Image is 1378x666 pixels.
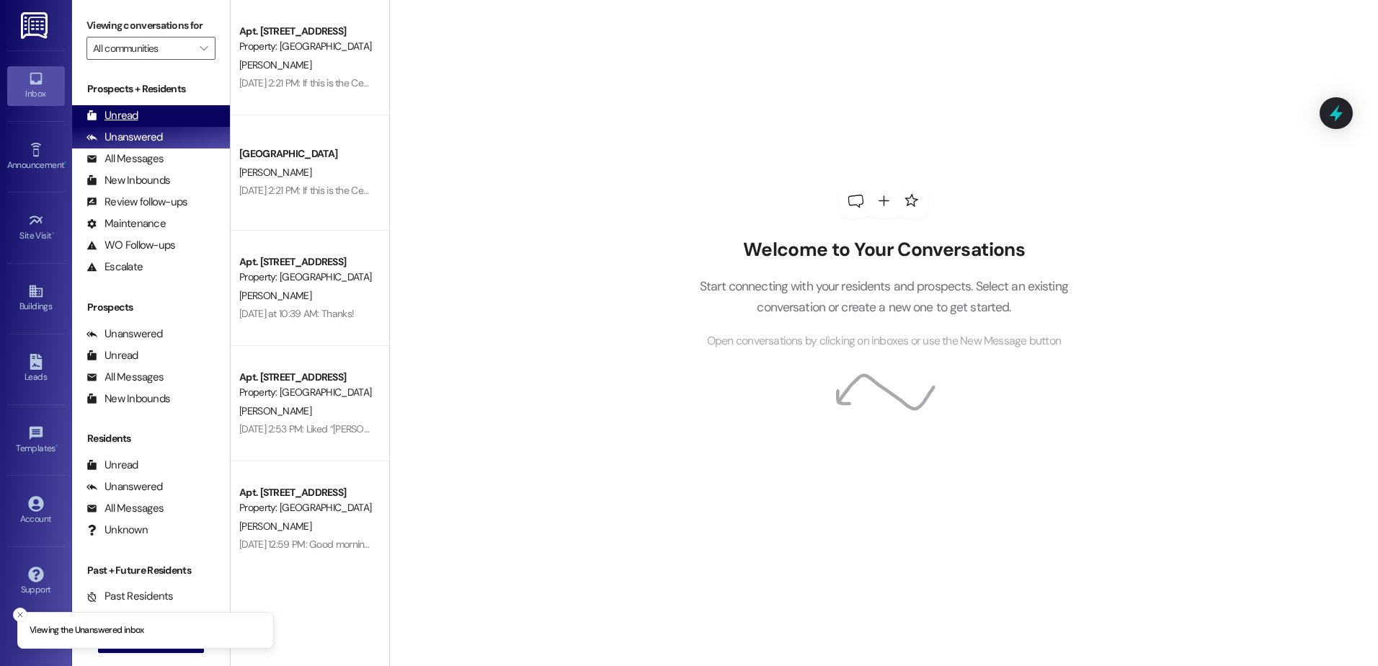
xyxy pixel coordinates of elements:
div: Property: [GEOGRAPHIC_DATA] [239,385,373,400]
div: [GEOGRAPHIC_DATA] [239,146,373,161]
div: Unanswered [86,327,163,342]
div: Escalate [86,259,143,275]
div: Unread [86,108,138,123]
span: [PERSON_NAME] [239,520,311,533]
p: Start connecting with your residents and prospects. Select an existing conversation or create a n... [677,276,1090,317]
div: Unanswered [86,130,163,145]
span: [PERSON_NAME] [239,404,311,417]
span: [PERSON_NAME] [239,166,311,179]
a: Templates • [7,421,65,460]
div: Past Residents [86,589,174,604]
div: Unread [86,348,138,363]
div: All Messages [86,501,164,516]
div: Apt. [STREET_ADDRESS] [239,485,373,500]
div: Prospects [72,300,230,315]
div: [DATE] 2:21 PM: If this is the Central Park apartments number, please call me back, there is an i... [239,76,1011,89]
div: New Inbounds [86,391,170,407]
a: Support [7,562,65,601]
span: [PERSON_NAME] [239,58,311,71]
a: Buildings [7,279,65,318]
div: Apt. [STREET_ADDRESS] [239,254,373,270]
div: Apt. [STREET_ADDRESS] [239,24,373,39]
div: WO Follow-ups [86,238,175,253]
button: Close toast [13,608,27,622]
div: Unknown [86,523,148,538]
div: All Messages [86,151,164,166]
div: Residents [72,431,230,446]
img: ResiDesk Logo [21,12,50,39]
div: Apt. [STREET_ADDRESS] [239,370,373,385]
div: Maintenance [86,216,166,231]
div: [DATE] 12:59 PM: Good morning we were wondering if we could have some brackets installed above ou... [239,538,1190,551]
label: Viewing conversations for [86,14,215,37]
span: • [52,228,54,239]
div: Prospects + Residents [72,81,230,97]
a: Inbox [7,66,65,105]
input: All communities [93,37,192,60]
a: Leads [7,350,65,388]
div: Review follow-ups [86,195,187,210]
div: Past + Future Residents [72,563,230,578]
div: New Inbounds [86,173,170,188]
a: Account [7,492,65,530]
span: Open conversations by clicking on inboxes or use the New Message button [707,332,1061,350]
div: Property: [GEOGRAPHIC_DATA] [239,39,373,54]
h2: Welcome to Your Conversations [677,239,1090,262]
div: Unanswered [86,479,163,494]
span: • [64,158,66,168]
div: Unread [86,458,138,473]
span: • [55,441,58,451]
i:  [200,43,208,54]
p: Viewing the Unanswered inbox [30,624,144,637]
div: Property: [GEOGRAPHIC_DATA] [239,500,373,515]
a: Site Visit • [7,208,65,247]
div: All Messages [86,370,164,385]
div: Property: [GEOGRAPHIC_DATA] [239,270,373,285]
div: [DATE] 2:21 PM: If this is the Central Park apartments number, please call me back, there is an i... [239,184,1011,197]
span: [PERSON_NAME] [239,289,311,302]
div: [DATE] at 10:39 AM: Thanks! [239,307,354,320]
